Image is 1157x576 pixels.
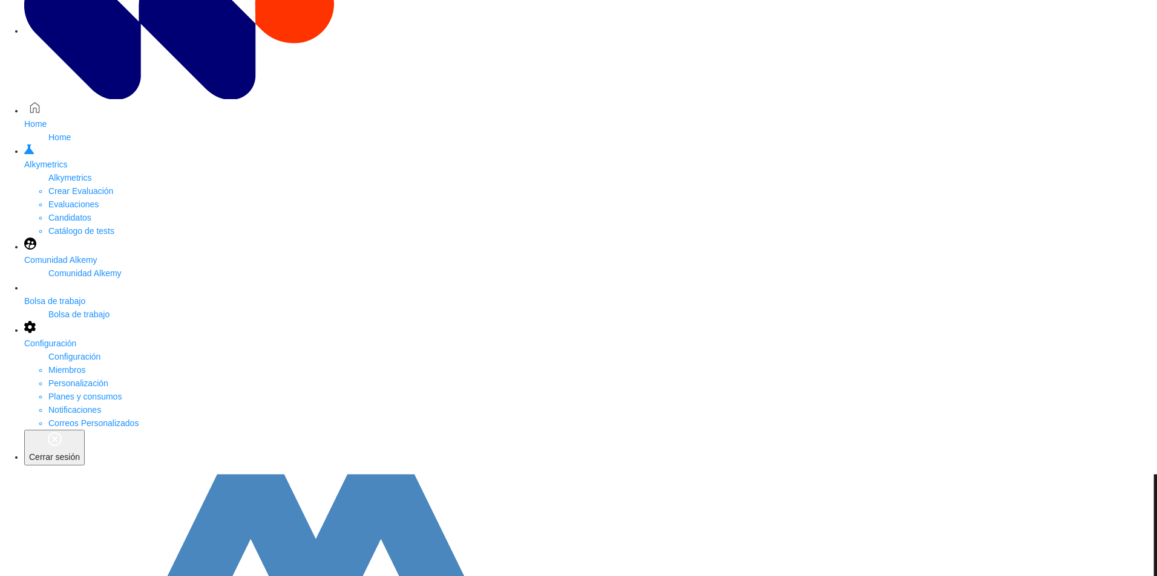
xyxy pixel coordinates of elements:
[48,365,85,375] a: Miembros
[24,338,76,348] span: Configuración
[48,352,100,361] span: Configuración
[48,418,139,428] a: Correos Personalizados
[48,226,114,236] a: Catálogo de tests
[29,452,80,462] span: Cerrar sesión
[24,296,85,306] span: Bolsa de trabajo
[48,199,99,209] a: Evaluaciones
[48,186,113,196] a: Crear Evaluación
[24,160,68,169] span: Alkymetrics
[48,405,101,415] a: Notificaciones
[24,119,47,129] span: Home
[48,309,110,319] span: Bolsa de trabajo
[48,378,108,388] a: Personalización
[24,255,97,265] span: Comunidad Alkemy
[48,132,71,142] span: Home
[48,213,91,222] a: Candidatos
[48,173,92,183] span: Alkymetrics
[939,436,1157,576] div: Widget de chat
[48,392,122,401] a: Planes y consumos
[24,430,85,465] button: Cerrar sesión
[939,436,1157,576] iframe: Chat Widget
[48,268,122,278] span: Comunidad Alkemy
